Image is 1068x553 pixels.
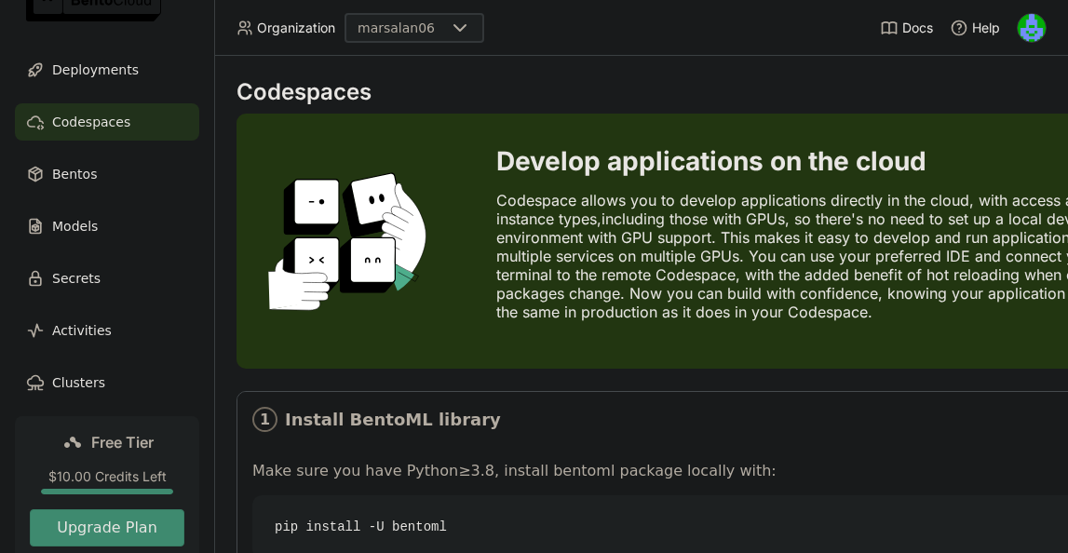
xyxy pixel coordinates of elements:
input: Selected marsalan06. [437,20,439,38]
span: Organization [257,20,335,36]
span: Docs [902,20,933,36]
a: Codespaces [15,103,199,141]
div: Help [950,19,1000,37]
span: Codespaces [52,111,130,133]
span: Activities [52,319,112,342]
div: $10.00 Credits Left [30,468,184,485]
span: Free Tier [91,433,154,452]
span: Secrets [52,267,101,290]
span: Clusters [52,371,105,394]
a: Activities [15,312,199,349]
img: cover onboarding [251,171,452,311]
a: Docs [880,19,933,37]
a: Models [15,208,199,245]
span: Bentos [52,163,97,185]
a: Bentos [15,155,199,193]
a: Clusters [15,364,199,401]
i: 1 [252,407,277,432]
span: Models [52,215,98,237]
a: Deployments [15,51,199,88]
a: Secrets [15,260,199,297]
span: Deployments [52,59,139,81]
span: Help [972,20,1000,36]
img: Arsalan Muhammad [1018,14,1046,42]
button: Upgrade Plan [30,509,184,546]
div: marsalan06 [358,19,435,37]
